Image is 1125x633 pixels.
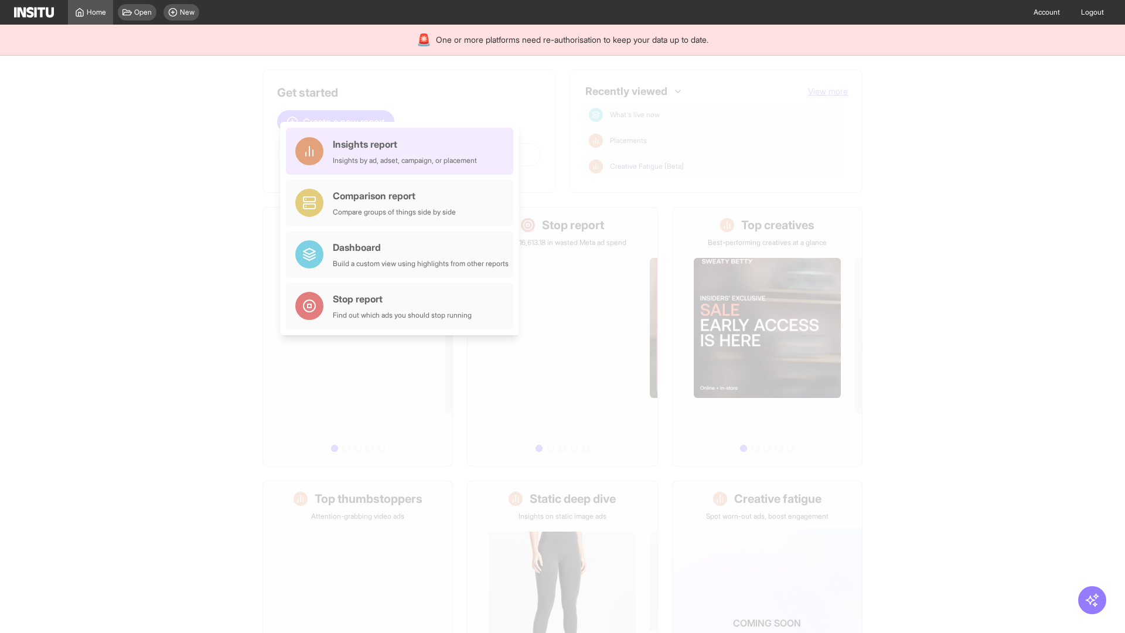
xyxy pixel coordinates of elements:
[333,156,477,165] div: Insights by ad, adset, campaign, or placement
[333,207,456,217] div: Compare groups of things side by side
[436,34,708,46] span: One or more platforms need re-authorisation to keep your data up to date.
[14,7,54,18] img: Logo
[333,189,456,203] div: Comparison report
[333,292,472,306] div: Stop report
[87,8,106,17] span: Home
[333,137,477,151] div: Insights report
[417,32,431,48] div: 🚨
[333,240,509,254] div: Dashboard
[180,8,195,17] span: New
[134,8,152,17] span: Open
[333,311,472,320] div: Find out which ads you should stop running
[333,259,509,268] div: Build a custom view using highlights from other reports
